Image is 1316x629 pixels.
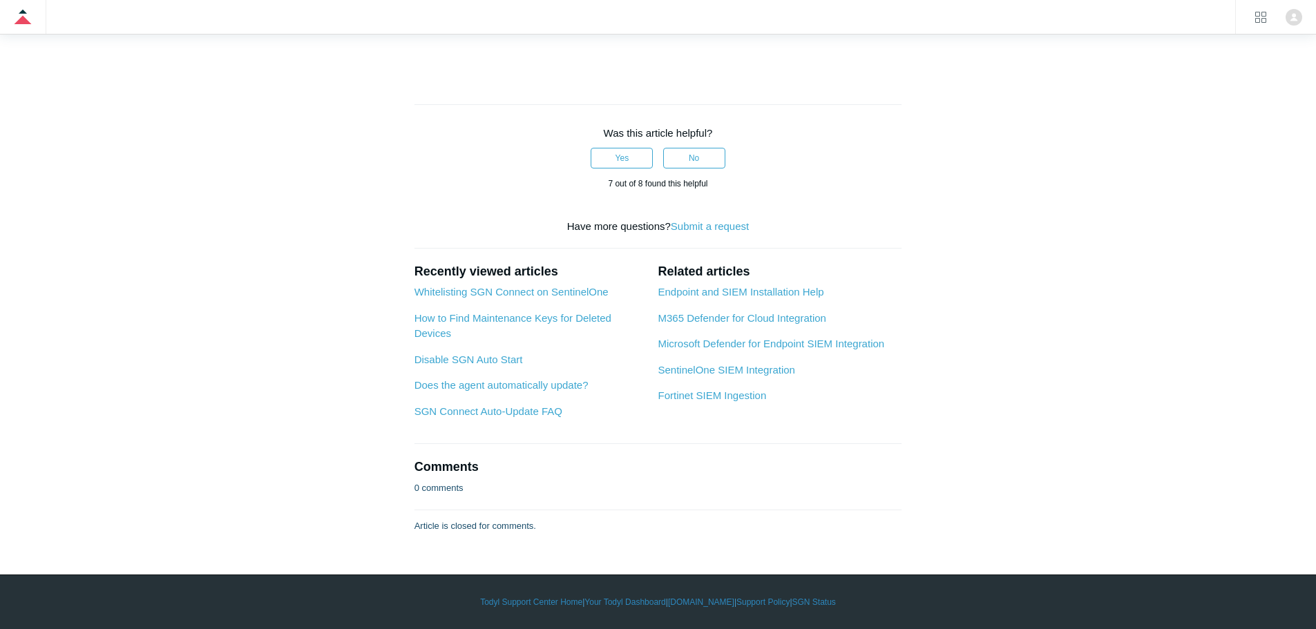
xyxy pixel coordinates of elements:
[658,262,902,281] h2: Related articles
[414,354,523,365] a: Disable SGN Auto Start
[414,312,611,340] a: How to Find Maintenance Keys for Deleted Devices
[414,458,902,476] h2: Comments
[414,405,562,417] a: SGN Connect Auto-Update FAQ
[792,596,836,608] a: SGN Status
[608,179,707,188] span: 7 out of 8 found this helpful
[414,379,589,391] a: Does the agent automatically update?
[658,312,826,324] a: M365 Defender for Cloud Integration
[658,389,766,401] a: Fortinet SIEM Ingestion
[658,286,823,298] a: Endpoint and SIEM Installation Help
[604,127,713,139] span: Was this article helpful?
[414,219,902,235] div: Have more questions?
[258,596,1059,608] div: | | | |
[591,148,653,168] button: This article was helpful
[736,596,790,608] a: Support Policy
[414,519,536,533] p: Article is closed for comments.
[658,364,794,376] a: SentinelOne SIEM Integration
[414,286,609,298] a: Whitelisting SGN Connect on SentinelOne
[671,220,749,232] a: Submit a request
[584,596,665,608] a: Your Todyl Dashboard
[1286,9,1302,26] img: user avatar
[668,596,734,608] a: [DOMAIN_NAME]
[1286,9,1302,26] zd-hc-trigger: Click your profile icon to open the profile menu
[414,481,464,495] p: 0 comments
[414,262,645,281] h2: Recently viewed articles
[480,596,582,608] a: Todyl Support Center Home
[663,148,725,168] button: This article was not helpful
[658,338,884,349] a: Microsoft Defender for Endpoint SIEM Integration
